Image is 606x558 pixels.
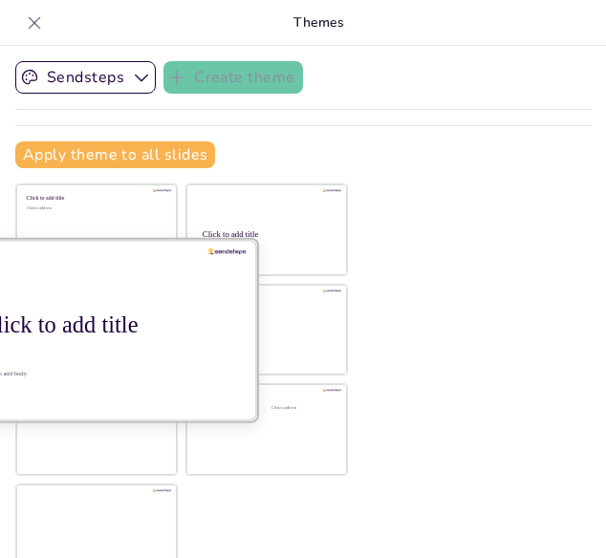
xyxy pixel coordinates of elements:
button: Create theme [163,61,303,94]
button: Sendsteps [15,61,156,94]
div: Click to add title [197,395,334,401]
div: Click to add text [202,247,329,251]
div: Click to add text [27,206,163,211]
div: Click to add title [197,294,334,301]
button: Apply theme to all slides [15,141,215,168]
div: Click to add title [203,229,330,239]
div: Click to add text [271,406,332,411]
div: Click to add title [27,195,163,202]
